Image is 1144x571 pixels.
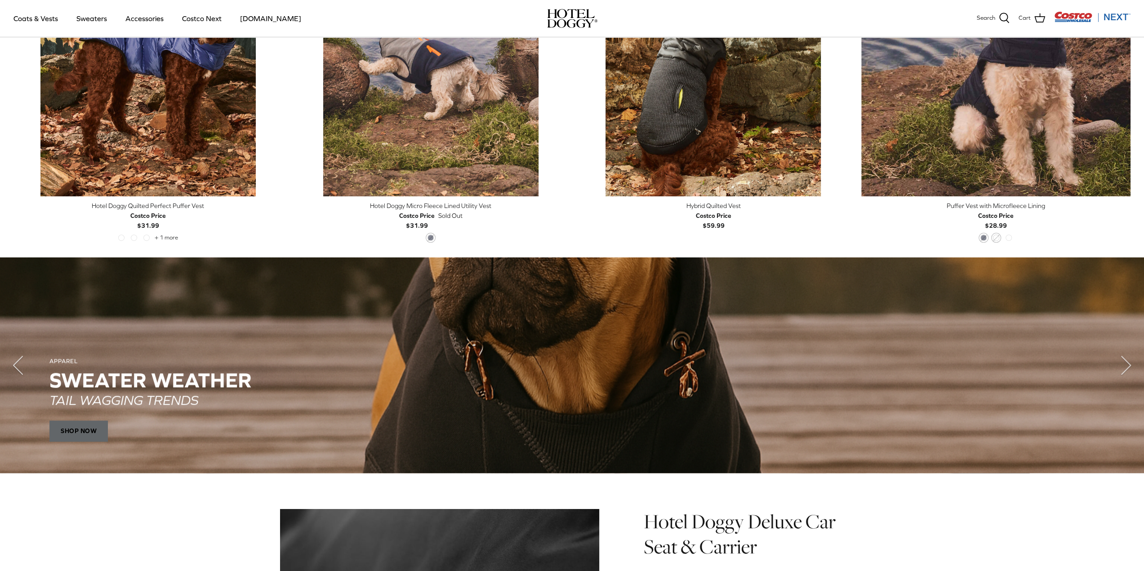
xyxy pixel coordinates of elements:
[695,211,731,221] div: Costco Price
[547,9,597,28] img: hoteldoggycom
[438,211,463,221] span: Sold Out
[232,3,309,34] a: [DOMAIN_NAME]
[977,13,1010,24] a: Search
[695,211,731,229] b: $59.99
[1019,13,1031,23] span: Cart
[174,3,230,34] a: Costco Next
[13,201,283,231] a: Hotel Doggy Quilted Perfect Puffer Vest Costco Price$31.99
[117,3,172,34] a: Accessories
[1019,13,1045,24] a: Cart
[68,3,115,34] a: Sweaters
[296,201,565,211] div: Hotel Doggy Micro Fleece Lined Utility Vest
[977,13,995,23] span: Search
[861,201,1131,211] div: Puffer Vest with Microfleece Lining
[1108,347,1144,383] button: Next
[978,211,1014,229] b: $28.99
[155,235,178,241] span: + 1 more
[399,211,435,229] b: $31.99
[130,211,166,221] div: Costco Price
[579,201,848,231] a: Hybrid Quilted Vest Costco Price$59.99
[49,358,1095,365] div: APPAREL
[13,201,283,211] div: Hotel Doggy Quilted Perfect Puffer Vest
[49,392,198,407] em: TAIL WAGGING TRENDS
[1054,17,1131,24] a: Visit Costco Next
[1054,11,1131,22] img: Costco Next
[130,211,166,229] b: $31.99
[5,3,66,34] a: Coats & Vests
[579,201,848,211] div: Hybrid Quilted Vest
[296,201,565,231] a: Hotel Doggy Micro Fleece Lined Utility Vest Costco Price$31.99 Sold Out
[399,211,435,221] div: Costco Price
[49,369,1095,392] h2: SWEATER WEATHER
[547,9,597,28] a: hoteldoggy.com hoteldoggycom
[861,201,1131,231] a: Puffer Vest with Microfleece Lining Costco Price$28.99
[978,211,1014,221] div: Costco Price
[49,420,108,442] span: SHOP NOW
[644,509,864,560] h1: Hotel Doggy Deluxe Car Seat & Carrier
